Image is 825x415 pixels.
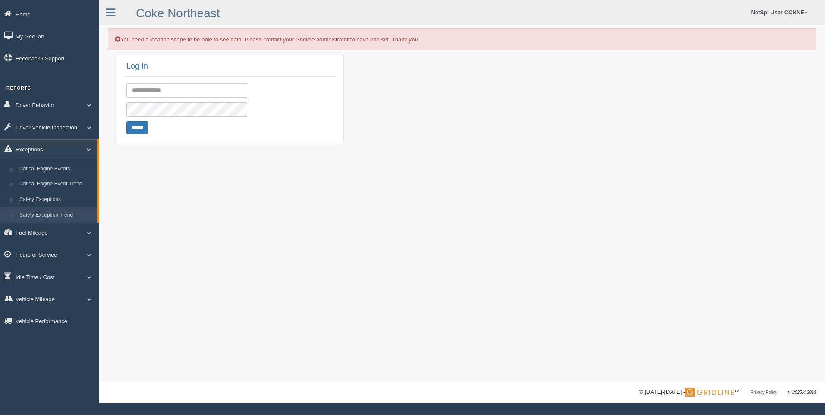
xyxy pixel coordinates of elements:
a: Safety Exceptions [16,192,97,207]
a: Privacy Policy [750,390,777,395]
div: © [DATE]-[DATE] - ™ [639,388,816,397]
img: Gridline [685,388,734,397]
a: Coke Northeast [136,6,220,20]
a: Safety Exception Trend [16,207,97,223]
h2: Log In [126,62,148,71]
a: Critical Engine Events [16,161,97,177]
div: You need a location scope to be able to see data. Please contact your Gridline administrator to h... [108,28,816,50]
a: Critical Engine Event Trend [16,176,97,192]
span: v. 2025.4.2019 [788,390,816,395]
